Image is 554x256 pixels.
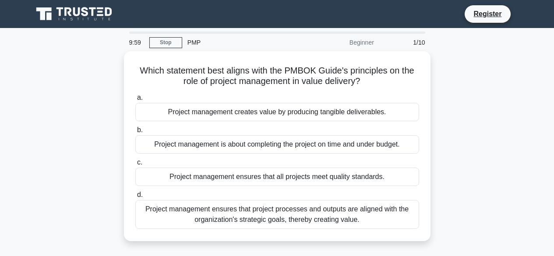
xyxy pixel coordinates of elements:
[137,126,143,133] span: b.
[137,191,143,198] span: d.
[468,8,507,19] a: Register
[137,158,142,166] span: c.
[379,34,430,51] div: 1/10
[182,34,303,51] div: PMP
[135,200,419,229] div: Project management ensures that project processes and outputs are aligned with the organization's...
[149,37,182,48] a: Stop
[134,65,420,87] h5: Which statement best aligns with the PMBOK Guide's principles on the role of project management i...
[137,94,143,101] span: a.
[303,34,379,51] div: Beginner
[135,168,419,186] div: Project management ensures that all projects meet quality standards.
[135,103,419,121] div: Project management creates value by producing tangible deliverables.
[124,34,149,51] div: 9:59
[135,135,419,154] div: Project management is about completing the project on time and under budget.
